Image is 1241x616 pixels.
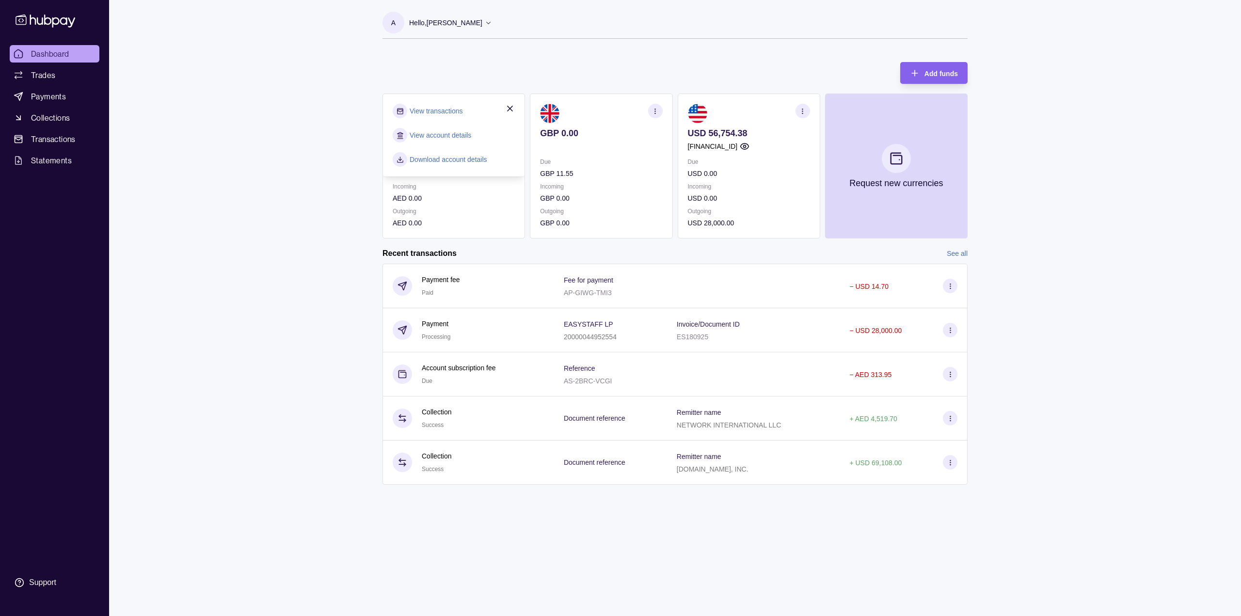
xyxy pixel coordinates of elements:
p: USD 0.00 [688,193,810,204]
p: Fee for payment [564,276,613,284]
p: Reference [564,364,595,372]
p: Outgoing [393,206,515,217]
span: Trades [31,69,55,81]
p: Document reference [564,414,625,422]
h2: Recent transactions [382,248,457,259]
span: Processing [422,333,450,340]
p: Remitter name [677,409,721,416]
span: Statements [31,155,72,166]
a: Collections [10,109,99,126]
button: Add funds [900,62,968,84]
a: Trades [10,66,99,84]
p: + AED 4,519.70 [849,415,897,423]
p: GBP 0.00 [540,193,662,204]
p: NETWORK INTERNATIONAL LLC [677,421,781,429]
button: Request new currencies [825,94,968,238]
p: − AED 313.95 [849,371,891,379]
a: Download account details [410,154,487,165]
p: Outgoing [540,206,662,217]
a: Dashboard [10,45,99,63]
p: Account subscription fee [422,363,496,373]
p: Incoming [688,181,810,192]
span: Transactions [31,133,76,145]
p: Collection [422,451,451,461]
p: Remitter name [677,453,721,460]
a: Statements [10,152,99,169]
p: USD 56,754.38 [688,128,810,139]
p: GBP 0.00 [540,128,662,139]
p: Due [540,157,662,167]
p: Hello, [PERSON_NAME] [409,17,482,28]
p: Collection [422,407,451,417]
span: Success [422,466,444,473]
span: Due [422,378,432,384]
span: Paid [422,289,433,296]
a: Payments [10,88,99,105]
p: AP-GIWG-TMI3 [564,289,612,297]
p: USD 0.00 [688,168,810,179]
p: ES180925 [677,333,708,341]
p: Invoice/Document ID [677,320,740,328]
span: Add funds [924,70,958,78]
p: Outgoing [688,206,810,217]
a: View account details [410,130,471,141]
p: Incoming [540,181,662,192]
p: [DOMAIN_NAME], INC. [677,465,748,473]
span: Payments [31,91,66,102]
p: EASYSTAFF LP [564,320,613,328]
p: AED 0.00 [393,218,515,228]
img: gb [540,104,559,123]
a: See all [947,248,968,259]
p: + USD 69,108.00 [849,459,902,467]
p: AS-2BRC-VCGI [564,377,612,385]
p: − USD 14.70 [849,283,889,290]
p: [FINANCIAL_ID] [688,141,738,152]
p: GBP 11.55 [540,168,662,179]
p: AED 0.00 [393,193,515,204]
p: Incoming [393,181,515,192]
span: Collections [31,112,70,124]
p: Document reference [564,458,625,466]
span: Success [422,422,444,428]
p: Payment [422,318,450,329]
p: Due [688,157,810,167]
a: Support [10,572,99,593]
p: Payment fee [422,274,460,285]
p: − USD 28,000.00 [849,327,902,334]
p: A [391,17,396,28]
a: View transactions [410,106,462,116]
p: GBP 0.00 [540,218,662,228]
span: Dashboard [31,48,69,60]
a: Transactions [10,130,99,148]
p: USD 28,000.00 [688,218,810,228]
p: Request new currencies [849,178,943,189]
img: us [688,104,707,123]
div: Support [29,577,56,588]
p: 20000044952554 [564,333,617,341]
